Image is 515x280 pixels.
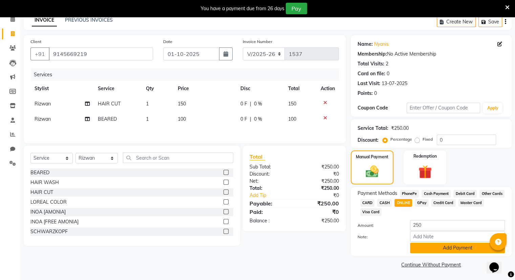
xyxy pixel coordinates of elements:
[163,39,172,45] label: Date
[400,190,419,198] span: PhonePe
[286,3,307,14] button: Pay
[30,81,94,96] th: Stylist
[487,253,508,273] iframe: chat widget
[240,116,247,123] span: 0 F
[374,41,389,48] a: Nyanis
[358,104,407,112] div: Coupon Code
[415,199,429,207] span: GPay
[294,217,344,224] div: ₹250.00
[358,80,380,87] div: Last Visit:
[294,171,344,178] div: ₹0
[32,14,57,26] a: INVOICE
[478,17,502,27] button: Save
[358,125,388,132] div: Service Total:
[250,153,265,160] span: Total
[254,100,262,107] span: 0 %
[390,136,412,142] label: Percentage
[410,243,505,253] button: Add Payment
[391,125,409,132] div: ₹250.00
[35,116,51,122] span: Rizwan
[374,90,377,97] div: 0
[407,103,480,113] input: Enter Offer / Coupon Code
[294,185,344,192] div: ₹250.00
[352,234,405,240] label: Note:
[244,171,294,178] div: Discount:
[414,163,436,180] img: _gift.svg
[30,169,49,176] div: BEARED
[352,222,405,228] label: Amount:
[358,51,387,58] div: Membership:
[317,81,339,96] th: Action
[479,190,505,198] span: Other Cards
[244,199,294,207] div: Payable:
[358,190,397,197] span: Payment Methods
[201,5,284,12] div: You have a payment due from 26 days
[30,39,41,45] label: Client
[65,17,113,23] a: PREVIOUS INVOICES
[483,103,502,113] button: Apply
[362,164,383,179] img: _cash.svg
[294,163,344,171] div: ₹250.00
[31,68,344,81] div: Services
[358,70,385,77] div: Card on file:
[244,178,294,185] div: Net:
[30,179,59,186] div: HAIR WASH
[244,163,294,171] div: Sub Total:
[250,116,251,123] span: |
[30,208,66,216] div: INOA [AMONIA]
[30,218,79,225] div: INOA [FREE AMONIA]
[431,199,456,207] span: Credit Card
[437,17,476,27] button: Create New
[30,47,49,60] button: +91
[458,199,484,207] span: Master Card
[413,153,437,159] label: Redemption
[250,100,251,107] span: |
[30,199,67,206] div: LOREAL COLOR
[146,101,149,107] span: 1
[360,208,382,216] span: Visa Card
[244,185,294,192] div: Total:
[423,136,433,142] label: Fixed
[49,47,153,60] input: Search by Name/Mobile/Email/Code
[302,192,344,199] div: ₹0
[288,116,296,122] span: 100
[284,81,317,96] th: Total
[382,80,407,87] div: 13-07-2025
[288,101,296,107] span: 150
[358,51,505,58] div: No Active Membership
[98,116,117,122] span: BEARED
[360,199,375,207] span: CARD
[98,101,121,107] span: HAIR CUT
[243,39,272,45] label: Invoice Number
[453,190,477,198] span: Debit Card
[377,199,392,207] span: CASH
[410,231,505,242] input: Add Note
[294,208,344,216] div: ₹0
[178,101,186,107] span: 150
[244,192,302,199] a: Add Tip
[358,60,384,67] div: Total Visits:
[254,116,262,123] span: 0 %
[386,60,388,67] div: 2
[123,153,233,163] input: Search or Scan
[244,217,294,224] div: Balance :
[352,261,510,268] a: Continue Without Payment
[240,100,247,107] span: 0 F
[294,199,344,207] div: ₹250.00
[422,190,451,198] span: Cash Payment
[294,178,344,185] div: ₹250.00
[244,208,294,216] div: Paid:
[356,154,388,160] label: Manual Payment
[178,116,186,122] span: 100
[387,70,389,77] div: 0
[410,220,505,231] input: Amount
[30,228,68,235] div: SCHWARZKOPF
[358,137,379,144] div: Discount:
[358,90,373,97] div: Points:
[30,189,53,196] div: HAIR CUT
[146,116,149,122] span: 1
[94,81,142,96] th: Service
[174,81,236,96] th: Price
[358,41,373,48] div: Name:
[236,81,284,96] th: Disc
